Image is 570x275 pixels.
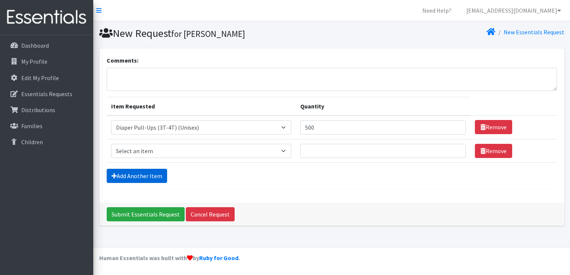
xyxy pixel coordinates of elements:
[21,138,43,146] p: Children
[504,28,564,36] a: New Essentials Request
[107,207,185,221] input: Submit Essentials Request
[460,3,567,18] a: [EMAIL_ADDRESS][DOMAIN_NAME]
[21,106,55,114] p: Distributions
[21,90,72,98] p: Essentials Requests
[21,122,43,130] p: Families
[475,120,512,134] a: Remove
[99,27,329,40] h1: New Request
[171,28,245,39] small: for [PERSON_NAME]
[3,118,90,133] a: Families
[3,54,90,69] a: My Profile
[3,102,90,117] a: Distributions
[3,5,90,30] img: HumanEssentials
[475,144,512,158] a: Remove
[3,86,90,101] a: Essentials Requests
[186,207,235,221] a: Cancel Request
[199,254,238,262] a: Ruby for Good
[416,3,457,18] a: Need Help?
[107,56,138,65] label: Comments:
[3,135,90,149] a: Children
[3,38,90,53] a: Dashboard
[107,169,167,183] a: Add Another Item
[296,97,470,116] th: Quantity
[99,254,240,262] strong: Human Essentials was built with by .
[3,70,90,85] a: Edit My Profile
[107,97,296,116] th: Item Requested
[21,42,49,49] p: Dashboard
[21,58,47,65] p: My Profile
[21,74,59,82] p: Edit My Profile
